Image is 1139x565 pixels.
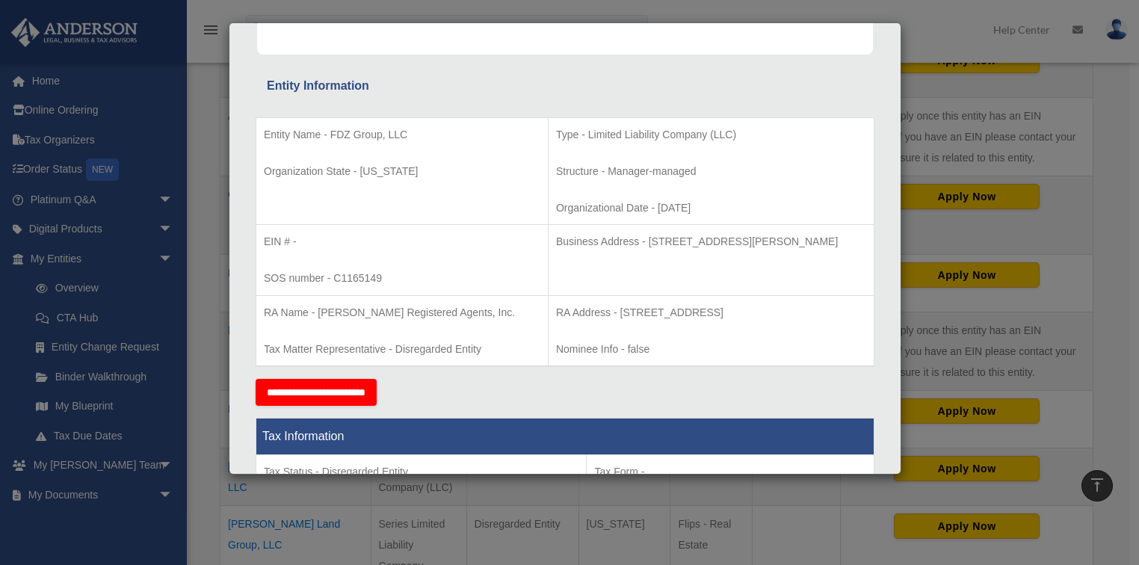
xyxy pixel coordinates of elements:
p: Tax Status - Disregarded Entity [264,463,578,481]
p: Nominee Info - false [556,340,866,359]
p: Business Address - [STREET_ADDRESS][PERSON_NAME] [556,232,866,251]
p: Entity Name - FDZ Group, LLC [264,126,540,144]
p: Structure - Manager-managed [556,162,866,181]
p: RA Name - [PERSON_NAME] Registered Agents, Inc. [264,303,540,322]
th: Tax Information [256,419,874,455]
p: RA Address - [STREET_ADDRESS] [556,303,866,322]
p: SOS number - C1165149 [264,269,540,288]
p: Tax Form - [594,463,866,481]
p: Type - Limited Liability Company (LLC) [556,126,866,144]
p: EIN # - [264,232,540,251]
p: Organization State - [US_STATE] [264,162,540,181]
p: Tax Matter Representative - Disregarded Entity [264,340,540,359]
div: Entity Information [267,75,863,96]
p: Organizational Date - [DATE] [556,199,866,217]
